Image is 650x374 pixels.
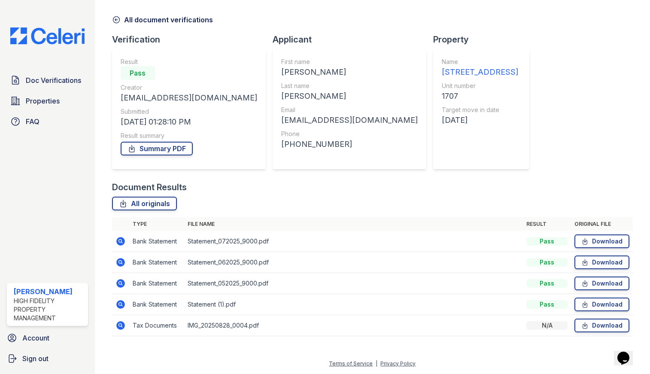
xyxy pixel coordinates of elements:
[121,107,257,116] div: Submitted
[112,15,213,25] a: All document verifications
[129,252,184,273] td: Bank Statement
[112,33,273,46] div: Verification
[281,82,418,90] div: Last name
[129,231,184,252] td: Bank Statement
[26,75,81,85] span: Doc Verifications
[26,96,60,106] span: Properties
[129,217,184,231] th: Type
[614,340,641,365] iframe: chat widget
[574,277,629,290] a: Download
[121,92,257,104] div: [EMAIL_ADDRESS][DOMAIN_NAME]
[129,315,184,336] td: Tax Documents
[184,217,523,231] th: File name
[329,360,373,367] a: Terms of Service
[3,329,91,347] a: Account
[7,72,88,89] a: Doc Verifications
[526,321,568,330] div: N/A
[526,237,568,246] div: Pass
[184,294,523,315] td: Statement (1).pdf
[112,181,187,193] div: Document Results
[574,319,629,332] a: Download
[184,273,523,294] td: Statement_052025_9000.pdf
[442,66,518,78] div: [STREET_ADDRESS]
[574,234,629,248] a: Download
[376,360,377,367] div: |
[281,66,418,78] div: [PERSON_NAME]
[574,298,629,311] a: Download
[184,231,523,252] td: Statement_072025_9000.pdf
[281,90,418,102] div: [PERSON_NAME]
[571,217,633,231] th: Original file
[7,92,88,109] a: Properties
[442,82,518,90] div: Unit number
[442,106,518,114] div: Target move in date
[121,66,155,80] div: Pass
[281,138,418,150] div: [PHONE_NUMBER]
[281,106,418,114] div: Email
[22,353,49,364] span: Sign out
[121,131,257,140] div: Result summary
[442,90,518,102] div: 1707
[281,58,418,66] div: First name
[14,297,85,322] div: High Fidelity Property Management
[433,33,536,46] div: Property
[3,350,91,367] a: Sign out
[3,27,91,44] img: CE_Logo_Blue-a8612792a0a2168367f1c8372b55b34899dd931a85d93a1a3d3e32e68fde9ad4.png
[129,294,184,315] td: Bank Statement
[121,83,257,92] div: Creator
[184,315,523,336] td: IMG_20250828_0004.pdf
[273,33,433,46] div: Applicant
[112,197,177,210] a: All originals
[121,142,193,155] a: Summary PDF
[184,252,523,273] td: Statement_062025_9000.pdf
[26,116,39,127] span: FAQ
[7,113,88,130] a: FAQ
[574,255,629,269] a: Download
[526,300,568,309] div: Pass
[121,116,257,128] div: [DATE] 01:28:10 PM
[523,217,571,231] th: Result
[281,114,418,126] div: [EMAIL_ADDRESS][DOMAIN_NAME]
[281,130,418,138] div: Phone
[442,114,518,126] div: [DATE]
[526,258,568,267] div: Pass
[442,58,518,78] a: Name [STREET_ADDRESS]
[129,273,184,294] td: Bank Statement
[121,58,257,66] div: Result
[526,279,568,288] div: Pass
[442,58,518,66] div: Name
[22,333,49,343] span: Account
[380,360,416,367] a: Privacy Policy
[14,286,85,297] div: [PERSON_NAME]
